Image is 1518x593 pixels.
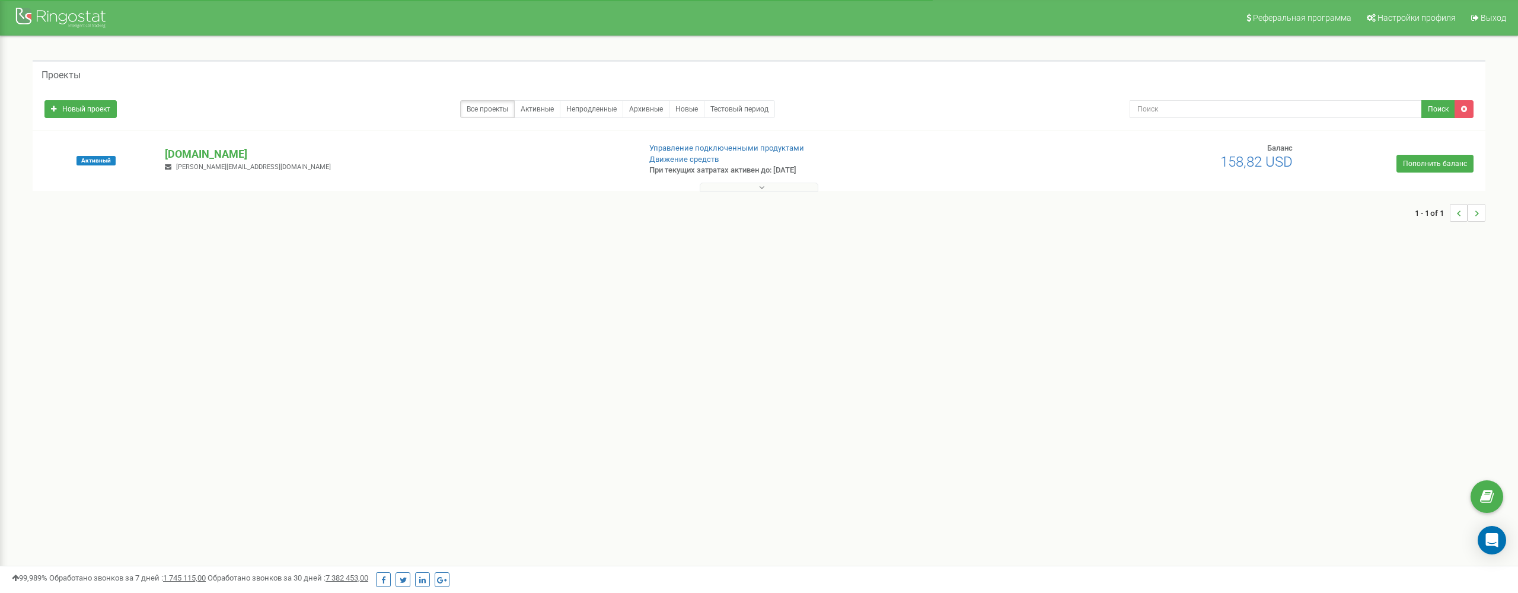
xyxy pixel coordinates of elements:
input: Поиск [1130,100,1422,118]
h5: Проекты [42,70,81,81]
span: Выход [1481,13,1506,23]
span: Обработано звонков за 7 дней : [49,573,206,582]
a: Движение средств [649,155,719,164]
span: [PERSON_NAME][EMAIL_ADDRESS][DOMAIN_NAME] [176,163,331,171]
u: 1 745 115,00 [163,573,206,582]
a: Новый проект [44,100,117,118]
span: Обработано звонков за 30 дней : [208,573,368,582]
a: Тестовый период [704,100,775,118]
span: 158,82 USD [1220,154,1293,170]
p: При текущих затратах активен до: [DATE] [649,165,993,176]
a: Все проекты [460,100,515,118]
u: 7 382 453,00 [326,573,368,582]
a: Управление подключенными продуктами [649,144,804,152]
nav: ... [1415,192,1485,234]
div: Open Intercom Messenger [1478,526,1506,554]
a: Активные [514,100,560,118]
span: 99,989% [12,573,47,582]
a: Архивные [623,100,669,118]
span: Активный [76,156,116,165]
span: Реферальная программа [1253,13,1351,23]
a: Непродленные [560,100,623,118]
a: Пополнить баланс [1396,155,1474,173]
p: [DOMAIN_NAME] [165,146,629,162]
span: Баланс [1267,144,1293,152]
span: Настройки профиля [1377,13,1456,23]
span: 1 - 1 of 1 [1415,204,1450,222]
a: Новые [669,100,704,118]
button: Поиск [1421,100,1455,118]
